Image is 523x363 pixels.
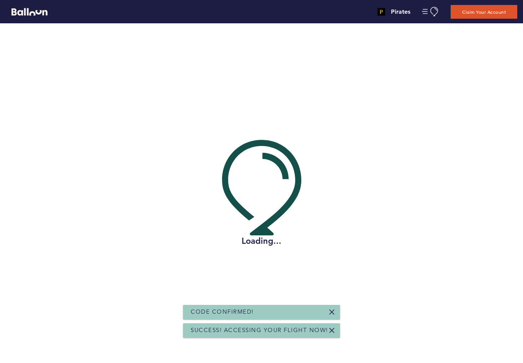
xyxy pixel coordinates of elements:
[451,5,517,19] button: Claim Your Account
[391,7,410,16] h4: Pirates
[183,305,340,319] div: Code Confirmed!
[422,7,439,16] button: Manage Account
[183,323,340,338] div: Success! Accessing your flight now!
[6,8,47,16] a: Balloon
[11,8,47,16] svg: Balloon
[222,235,301,247] h2: Loading...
